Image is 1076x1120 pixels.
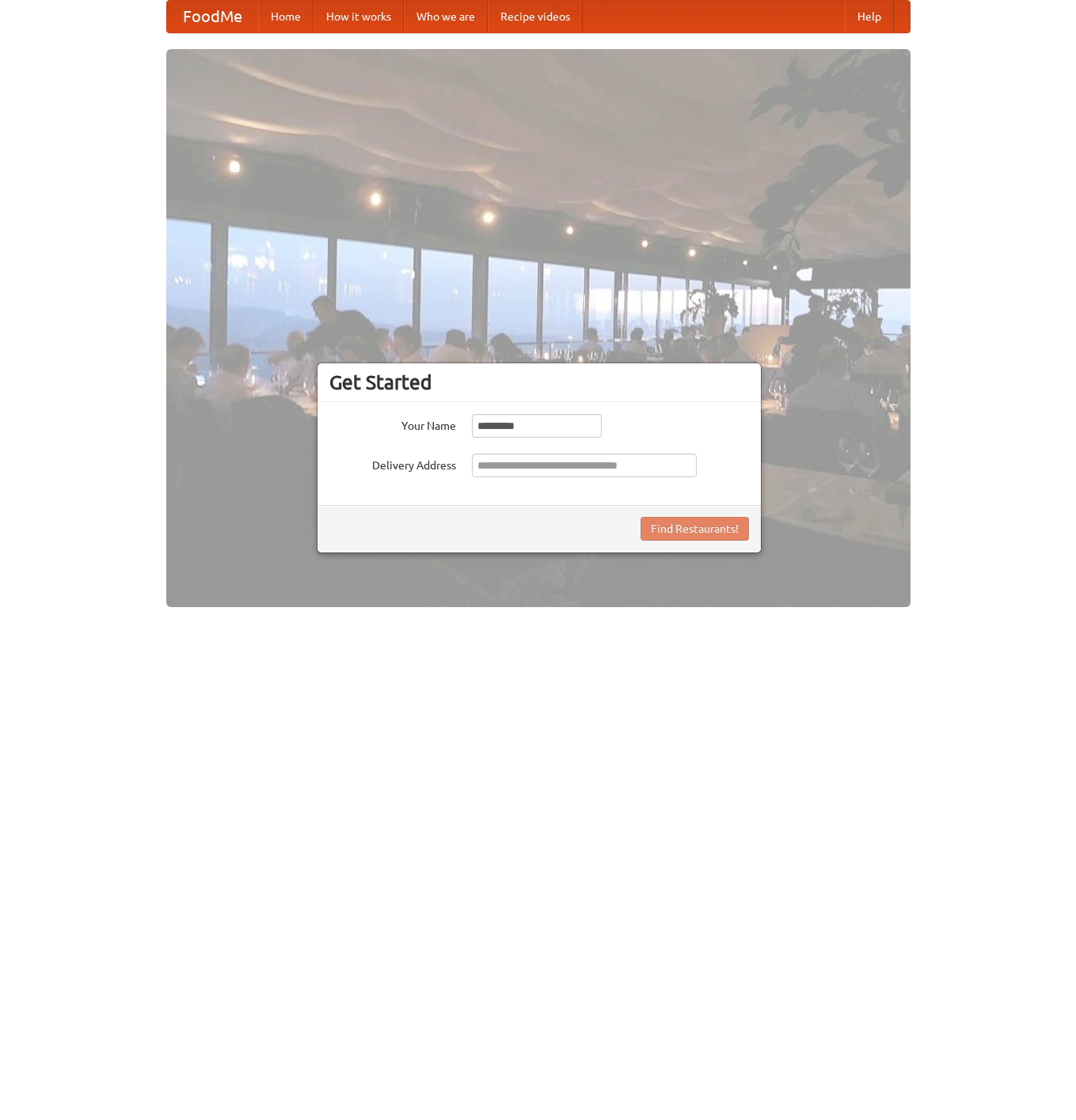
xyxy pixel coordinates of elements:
[329,370,749,394] h3: Get Started
[258,1,314,32] a: Home
[329,454,456,473] label: Delivery Address
[641,517,749,541] button: Find Restaurants!
[845,1,894,32] a: Help
[329,414,456,434] label: Your Name
[488,1,583,32] a: Recipe videos
[314,1,404,32] a: How it works
[167,1,258,32] a: FoodMe
[404,1,488,32] a: Who we are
